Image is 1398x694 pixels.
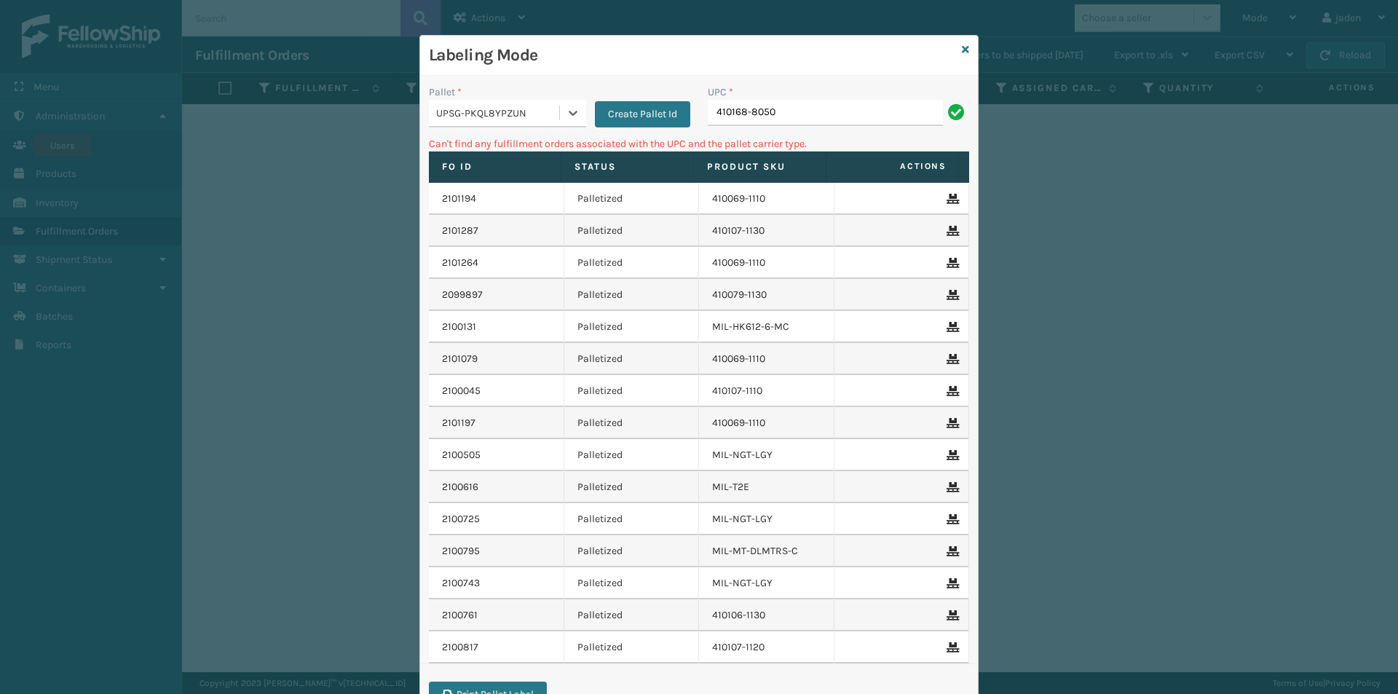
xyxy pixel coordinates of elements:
[699,247,834,279] td: 410069-1110
[831,154,955,178] span: Actions
[564,471,700,503] td: Palletized
[429,136,969,151] p: Can't find any fulfillment orders associated with the UPC and the pallet carrier type.
[947,290,955,300] i: Remove From Pallet
[699,631,834,663] td: 410107-1120
[429,44,956,66] h3: Labeling Mode
[947,450,955,460] i: Remove From Pallet
[564,215,700,247] td: Palletized
[564,247,700,279] td: Palletized
[699,311,834,343] td: MIL-HK612-6-MC
[564,535,700,567] td: Palletized
[442,448,481,462] a: 2100505
[699,407,834,439] td: 410069-1110
[699,183,834,215] td: 410069-1110
[699,503,834,535] td: MIL-NGT-LGY
[947,354,955,364] i: Remove From Pallet
[442,160,548,173] label: Fo Id
[947,482,955,492] i: Remove From Pallet
[947,642,955,652] i: Remove From Pallet
[947,578,955,588] i: Remove From Pallet
[708,84,733,100] label: UPC
[564,183,700,215] td: Palletized
[574,160,680,173] label: Status
[564,375,700,407] td: Palletized
[442,288,483,302] a: 2099897
[564,631,700,663] td: Palletized
[947,546,955,556] i: Remove From Pallet
[564,599,700,631] td: Palletized
[442,384,481,398] a: 2100045
[699,567,834,599] td: MIL-NGT-LGY
[564,439,700,471] td: Palletized
[947,194,955,204] i: Remove From Pallet
[436,106,561,121] div: UPSG-PKQL8YPZUN
[707,160,813,173] label: Product SKU
[442,192,476,206] a: 2101194
[699,439,834,471] td: MIL-NGT-LGY
[947,322,955,332] i: Remove From Pallet
[442,352,478,366] a: 2101079
[442,256,478,270] a: 2101264
[442,640,478,655] a: 2100817
[947,610,955,620] i: Remove From Pallet
[564,311,700,343] td: Palletized
[699,343,834,375] td: 410069-1110
[442,544,480,559] a: 2100795
[564,407,700,439] td: Palletized
[699,535,834,567] td: MIL-MT-DLMTRS-C
[699,375,834,407] td: 410107-1110
[442,608,478,623] a: 2100761
[564,567,700,599] td: Palletized
[442,416,475,430] a: 2101197
[595,101,690,127] button: Create Pallet Id
[442,480,478,494] a: 2100616
[947,258,955,268] i: Remove From Pallet
[564,343,700,375] td: Palletized
[442,224,478,238] a: 2101287
[442,512,480,527] a: 2100725
[564,279,700,311] td: Palletized
[699,215,834,247] td: 410107-1130
[947,418,955,428] i: Remove From Pallet
[442,576,480,591] a: 2100743
[699,471,834,503] td: MIL-T2E
[699,599,834,631] td: 410106-1130
[947,386,955,396] i: Remove From Pallet
[947,514,955,524] i: Remove From Pallet
[442,320,476,334] a: 2100131
[429,84,462,100] label: Pallet
[564,503,700,535] td: Palletized
[699,279,834,311] td: 410079-1130
[947,226,955,236] i: Remove From Pallet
